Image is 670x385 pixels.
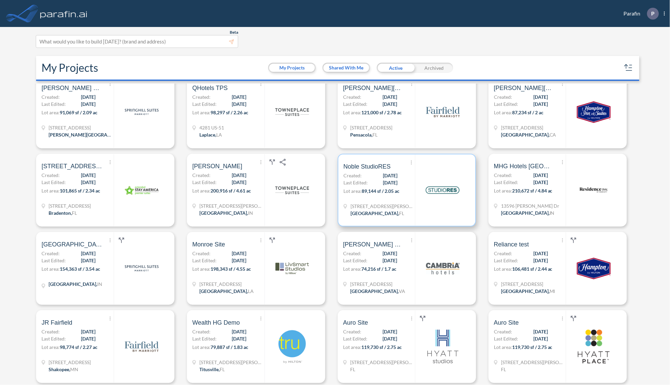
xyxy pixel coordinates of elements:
span: [DATE] [232,100,246,108]
span: Beta [230,30,238,35]
span: 89,144 sf / 2.05 ac [362,188,399,194]
span: Lot area: [41,344,60,350]
p: P [651,10,654,17]
img: logo [426,173,459,207]
button: My Projects [269,64,315,72]
span: 198,343 sf / 4.55 ac [211,266,251,272]
span: Created: [41,328,60,335]
span: Last Edited: [192,100,217,108]
span: FL [501,366,506,372]
img: logo [275,251,309,285]
span: 87,234 sf / 2 ac [512,110,543,115]
span: Last Edited: [41,335,66,342]
a: QHotels TPSCreated:[DATE]Last Edited:[DATE]Lot area:98,297 sf / 2.26 ac4281 US-51Laplace,LAlogo [184,76,335,148]
span: 154,363 sf / 3.54 ac [60,266,100,272]
span: [DATE] [232,328,246,335]
img: logo [275,173,309,207]
span: 98,774 sf / 2.27 ac [60,344,97,350]
span: [DATE] [232,257,246,264]
span: Last Edited: [494,100,518,108]
div: Bakersfield, CA [501,131,556,138]
span: [DATE] [533,93,548,100]
a: Auro SiteCreated:[DATE]Last Edited:[DATE]Lot area:119,730 sf / 2.75 ac[STREET_ADDRESS][PERSON_NAM... [486,310,637,383]
div: Jacksonville, FL [351,210,404,217]
span: 74,216 sf / 1.7 ac [361,266,396,272]
span: [DATE] [383,172,397,179]
div: FL [350,366,355,373]
span: MN [70,366,78,372]
span: FL [350,366,355,372]
div: Detroit, MI [501,288,555,295]
span: Created: [343,250,361,257]
span: Alex Mira [192,162,242,170]
div: Pensacola, FL [350,131,378,138]
span: [DATE] [81,250,95,257]
span: Lot area: [192,110,211,115]
img: logo [125,95,159,129]
img: logo [577,95,611,129]
span: Noble StudioRES [343,162,391,171]
span: FL [72,210,77,216]
span: 101,865 sf / 2.34 ac [60,188,100,194]
button: sort [623,62,634,73]
span: [DATE] [533,100,548,108]
a: Auro SiteCreated:[DATE]Last Edited:[DATE]Lot area:119,730 sf / 2.75 ac[STREET_ADDRESS][PERSON_NAM... [335,310,486,383]
img: logo [426,95,460,129]
span: Created: [41,93,60,100]
h2: My Projects [41,61,98,74]
span: 4600 12th Ave E [49,359,91,366]
span: QHotels TPS [192,84,228,92]
span: 4281 US-51 [199,124,224,131]
span: Lot area: [41,188,60,194]
span: Lot area: [41,266,60,272]
span: [DATE] [383,100,397,108]
span: Titusville , [199,366,220,372]
span: [DATE] [533,179,548,186]
span: [DATE] [533,172,548,179]
div: Ann Arbor, MI [49,131,113,138]
span: Created: [494,250,512,257]
span: [GEOGRAPHIC_DATA] , [351,210,399,216]
div: Archived [415,63,453,73]
span: 119,730 sf / 2.75 ac [512,344,553,350]
button: Shared With Me [324,64,369,72]
span: LA [216,132,222,138]
span: Pensacola , [350,132,372,138]
div: Laplace, LA [199,131,222,138]
span: 98,297 sf / 2.26 ac [211,110,248,115]
span: [GEOGRAPHIC_DATA] , [501,288,550,294]
span: Monroe Site [192,240,225,248]
span: 3443 Buena Vista Rd [501,124,556,131]
span: 10022 Palma Linda Way [501,359,565,366]
div: Noblesville, IN [49,280,102,288]
span: Raines Hotel [343,84,404,92]
span: MI [550,288,555,294]
div: Titusville, FL [199,366,225,373]
span: [GEOGRAPHIC_DATA] , [501,132,550,138]
a: Monroe SiteCreated:[DATE]Last Edited:[DATE]Lot area:198,343 sf / 4.55 ac[STREET_ADDRESS][GEOGRAPH... [184,232,335,305]
span: Lot area: [343,266,361,272]
a: [PERSON_NAME] Site 2Created:[DATE]Last Edited:[DATE]Lot area:74,216 sf / 1.7 ac[STREET_ADDRESS][G... [335,232,486,305]
span: Reliance test [494,240,529,248]
img: logo [125,330,159,363]
span: Lot area: [494,188,512,194]
span: [GEOGRAPHIC_DATA] , [350,288,399,294]
span: FL [220,366,225,372]
span: Lot area: [192,344,211,350]
span: Last Edited: [343,335,367,342]
div: FL [501,366,506,373]
span: Last Edited: [343,179,368,186]
span: [DATE] [81,335,95,342]
span: Created: [343,328,361,335]
span: Laplace , [199,132,216,138]
span: Last Edited: [494,257,518,264]
span: [DATE] [81,257,95,264]
span: [PERSON_NAME][GEOGRAPHIC_DATA] , [49,132,135,138]
a: [PERSON_NAME] SHSCreated:[DATE]Last Edited:[DATE]Lot area:91,069 sf / 2.09 ac[STREET_ADDRESS][PER... [33,76,184,148]
span: 53rd Ave E, Bradenton, FL [41,162,102,170]
span: [DATE] [383,328,397,335]
span: Created: [192,93,211,100]
span: Last Edited: [494,179,518,186]
span: 2295 S State St [49,124,113,131]
span: [DATE] [232,250,246,257]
